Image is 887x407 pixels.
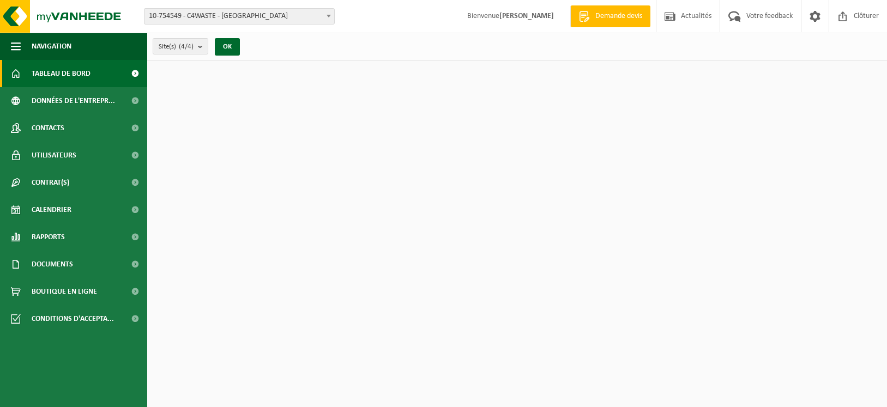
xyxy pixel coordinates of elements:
span: Rapports [32,223,65,251]
button: Site(s)(4/4) [153,38,208,54]
strong: [PERSON_NAME] [499,12,554,20]
span: Boutique en ligne [32,278,97,305]
span: Utilisateurs [32,142,76,169]
span: Calendrier [32,196,71,223]
span: Contacts [32,114,64,142]
span: Tableau de bord [32,60,90,87]
span: Navigation [32,33,71,60]
span: Conditions d'accepta... [32,305,114,332]
span: Documents [32,251,73,278]
span: Contrat(s) [32,169,69,196]
span: Site(s) [159,39,194,55]
span: 10-754549 - C4WASTE - MONT-SUR-MARCHIENNE [144,8,335,25]
span: 10-754549 - C4WASTE - MONT-SUR-MARCHIENNE [144,9,334,24]
a: Demande devis [570,5,650,27]
button: OK [215,38,240,56]
count: (4/4) [179,43,194,50]
span: Demande devis [593,11,645,22]
span: Données de l'entrepr... [32,87,115,114]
